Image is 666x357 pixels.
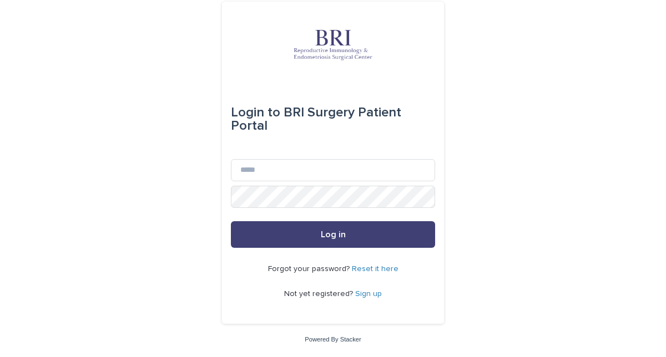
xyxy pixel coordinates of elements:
[268,265,352,273] span: Forgot your password?
[231,97,435,141] div: BRI Surgery Patient Portal
[352,265,398,273] a: Reset it here
[231,106,280,119] span: Login to
[231,221,435,248] button: Log in
[355,290,382,298] a: Sign up
[305,336,361,343] a: Powered By Stacker
[321,230,346,239] span: Log in
[284,290,355,298] span: Not yet registered?
[266,28,400,62] img: oRmERfgFTTevZZKagoCM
